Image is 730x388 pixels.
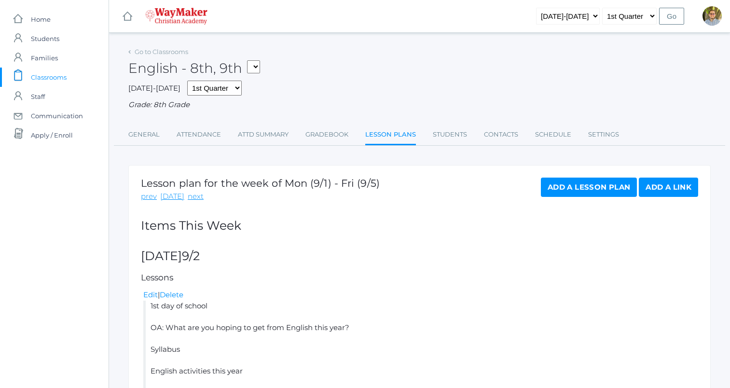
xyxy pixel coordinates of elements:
a: prev [141,191,157,202]
a: Add a Link [639,178,698,197]
a: Gradebook [305,125,348,144]
img: waymaker-logo-stack-white-1602f2b1af18da31a5905e9982d058868370996dac5278e84edea6dabf9a3315.png [145,8,207,25]
span: Classrooms [31,68,67,87]
a: next [188,191,204,202]
a: Attd Summary [238,125,289,144]
a: Attendance [177,125,221,144]
a: Add a Lesson Plan [541,178,637,197]
a: Contacts [484,125,518,144]
a: Students [433,125,467,144]
span: Staff [31,87,45,106]
h2: Items This Week [141,219,698,233]
a: Edit [143,290,158,299]
span: [DATE]-[DATE] [128,83,180,93]
a: [DATE] [160,191,184,202]
span: Communication [31,106,83,125]
span: 9/2 [182,249,200,263]
a: Settings [588,125,619,144]
div: Grade: 8th Grade [128,99,711,111]
span: Apply / Enroll [31,125,73,145]
div: | [143,290,698,301]
h2: English - 8th, 9th [128,61,260,76]
span: Families [31,48,58,68]
a: General [128,125,160,144]
span: Students [31,29,59,48]
h1: Lesson plan for the week of Mon (9/1) - Fri (9/5) [141,178,380,189]
h5: Lessons [141,273,698,282]
h2: [DATE] [141,249,698,263]
a: Delete [160,290,183,299]
input: Go [659,8,684,25]
div: Kylen Braileanu [702,6,722,26]
a: Go to Classrooms [135,48,188,55]
a: Schedule [535,125,571,144]
span: Home [31,10,51,29]
a: Lesson Plans [365,125,416,146]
